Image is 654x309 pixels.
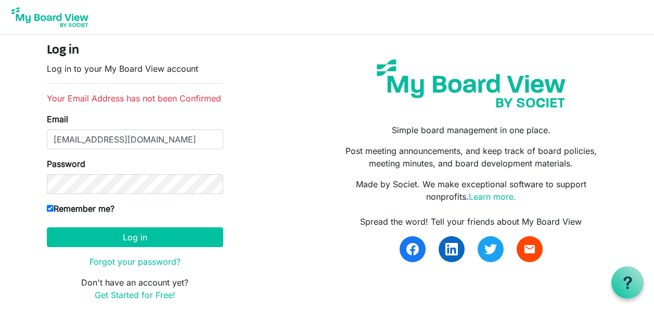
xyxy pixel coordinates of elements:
[47,43,223,58] h4: Log in
[47,113,68,125] label: Email
[335,145,607,170] p: Post meeting announcements, and keep track of board policies, meeting minutes, and board developm...
[47,276,223,301] p: Don't have an account yet?
[47,205,54,212] input: Remember me?
[8,4,92,30] img: My Board View Logo
[47,227,223,247] button: Log in
[445,243,458,255] img: linkedin.svg
[406,243,419,255] img: facebook.svg
[89,256,181,267] a: Forgot your password?
[369,51,573,115] img: my-board-view-societ.svg
[335,178,607,203] p: Made by Societ. We make exceptional software to support nonprofits.
[47,92,223,105] li: Your Email Address has not been Confirmed
[47,158,85,170] label: Password
[47,62,223,75] p: Log in to your My Board View account
[484,243,497,255] img: twitter.svg
[523,243,536,255] span: email
[95,290,175,300] a: Get Started for Free!
[335,124,607,136] p: Simple board management in one place.
[47,202,114,215] label: Remember me?
[335,215,607,228] div: Spread the word! Tell your friends about My Board View
[517,236,543,262] a: email
[469,191,516,202] a: Learn more.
